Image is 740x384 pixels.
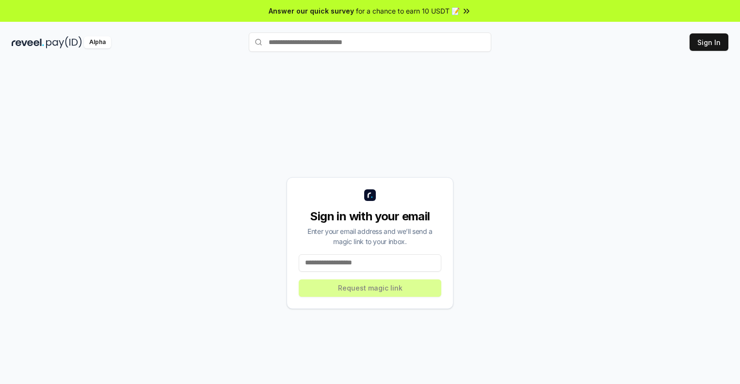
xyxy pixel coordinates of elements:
[299,209,441,224] div: Sign in with your email
[364,189,376,201] img: logo_small
[12,36,44,48] img: reveel_dark
[356,6,460,16] span: for a chance to earn 10 USDT 📝
[690,33,728,51] button: Sign In
[299,226,441,246] div: Enter your email address and we’ll send a magic link to your inbox.
[269,6,354,16] span: Answer our quick survey
[46,36,82,48] img: pay_id
[84,36,111,48] div: Alpha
